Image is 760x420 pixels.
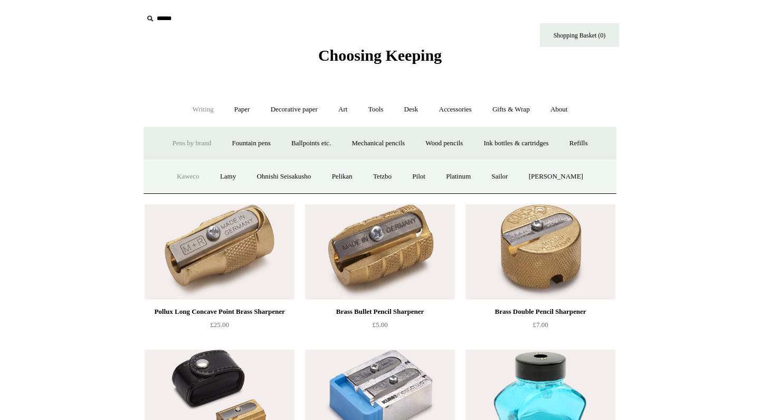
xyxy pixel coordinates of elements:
[247,163,320,191] a: Ohnishi Seisakusho
[329,96,357,124] a: Art
[474,129,558,157] a: Ink bottles & cartridges
[364,163,401,191] a: Tetzbo
[305,204,455,300] a: Brass Bullet Pencil Sharpener Brass Bullet Pencil Sharpener
[395,96,428,124] a: Desk
[541,96,577,124] a: About
[145,204,294,300] img: Pollux Long Concave Point Brass Sharpener
[372,321,387,329] span: £5.00
[261,96,327,124] a: Decorative paper
[533,321,548,329] span: £7.00
[416,129,472,157] a: Wood pencils
[465,204,615,300] img: Brass Double Pencil Sharpener
[305,305,455,349] a: Brass Bullet Pencil Sharpener £5.00
[222,129,280,157] a: Fountain pens
[519,163,593,191] a: [PERSON_NAME]
[465,204,615,300] a: Brass Double Pencil Sharpener Brass Double Pencil Sharpener
[436,163,480,191] a: Platinum
[308,305,452,318] div: Brass Bullet Pencil Sharpener
[318,46,442,64] span: Choosing Keeping
[465,305,615,349] a: Brass Double Pencil Sharpener £7.00
[468,305,613,318] div: Brass Double Pencil Sharpener
[540,23,619,47] a: Shopping Basket (0)
[318,55,442,62] a: Choosing Keeping
[225,96,260,124] a: Paper
[183,96,223,124] a: Writing
[483,96,539,124] a: Gifts & Wrap
[210,321,229,329] span: £25.00
[211,163,245,191] a: Lamy
[282,129,340,157] a: Ballpoints etc.
[430,96,481,124] a: Accessories
[482,163,517,191] a: Sailor
[163,129,221,157] a: Pens by brand
[403,163,435,191] a: Pilot
[147,305,292,318] div: Pollux Long Concave Point Brass Sharpener
[560,129,597,157] a: Refills
[342,129,414,157] a: Mechanical pencils
[359,96,393,124] a: Tools
[145,305,294,349] a: Pollux Long Concave Point Brass Sharpener £25.00
[305,204,455,300] img: Brass Bullet Pencil Sharpener
[322,163,362,191] a: Pelikan
[145,204,294,300] a: Pollux Long Concave Point Brass Sharpener Pollux Long Concave Point Brass Sharpener
[167,163,209,191] a: Kaweco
